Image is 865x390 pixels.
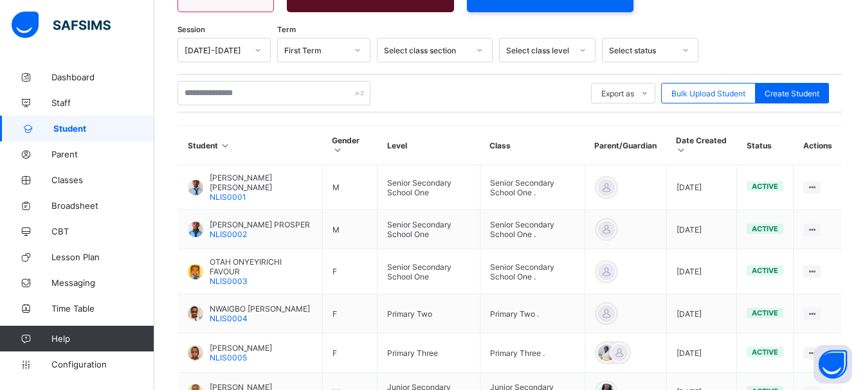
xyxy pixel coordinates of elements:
[480,333,585,373] td: Primary Three .
[794,126,842,165] th: Actions
[480,126,585,165] th: Class
[210,229,247,239] span: NLIS0002
[210,220,310,229] span: [PERSON_NAME] PROSPER
[12,12,111,39] img: safsims
[210,304,310,314] span: NWAIGBO [PERSON_NAME]
[322,210,377,249] td: M
[666,249,737,294] td: [DATE]
[752,348,778,357] span: active
[51,333,154,344] span: Help
[178,126,323,165] th: Student
[737,126,794,165] th: Status
[814,345,852,384] button: Open asap
[378,249,480,294] td: Senior Secondary School One
[51,359,154,369] span: Configuration
[53,123,154,134] span: Student
[666,210,737,249] td: [DATE]
[671,89,745,98] span: Bulk Upload Student
[676,145,687,155] i: Sort in Ascending Order
[51,200,154,211] span: Broadsheet
[51,252,154,262] span: Lesson Plan
[322,294,377,333] td: F
[322,165,377,210] td: M
[480,210,585,249] td: Senior Secondary School One .
[480,249,585,294] td: Senior Secondary School One .
[178,25,205,34] span: Session
[284,46,347,55] div: First Term
[378,210,480,249] td: Senior Secondary School One
[609,46,675,55] div: Select status
[378,294,480,333] td: Primary Two
[666,333,737,373] td: [DATE]
[378,333,480,373] td: Primary Three
[51,149,154,159] span: Parent
[322,333,377,373] td: F
[51,98,154,108] span: Staff
[322,126,377,165] th: Gender
[51,278,154,288] span: Messaging
[322,249,377,294] td: F
[752,182,778,191] span: active
[51,226,154,236] span: CBT
[332,145,343,155] i: Sort in Ascending Order
[51,175,154,185] span: Classes
[666,294,737,333] td: [DATE]
[752,224,778,233] span: active
[752,266,778,275] span: active
[210,257,313,276] span: OTAH ONYEYIRICHI FAVOUR
[220,141,231,150] i: Sort in Ascending Order
[480,165,585,210] td: Senior Secondary School One .
[378,165,480,210] td: Senior Secondary School One
[506,46,572,55] div: Select class level
[277,25,296,34] span: Term
[210,314,248,323] span: NLIS0004
[185,46,247,55] div: [DATE]-[DATE]
[210,343,272,353] span: [PERSON_NAME]
[752,308,778,317] span: active
[210,276,248,286] span: NLIS0003
[765,89,819,98] span: Create Student
[585,126,666,165] th: Parent/Guardian
[666,165,737,210] td: [DATE]
[378,126,480,165] th: Level
[210,192,246,202] span: NLIS0001
[480,294,585,333] td: Primary Two .
[51,303,154,314] span: Time Table
[601,89,634,98] span: Export as
[666,126,737,165] th: Date Created
[51,72,154,82] span: Dashboard
[384,46,469,55] div: Select class section
[210,173,313,192] span: [PERSON_NAME] [PERSON_NAME]
[210,353,247,362] span: NLIS0005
